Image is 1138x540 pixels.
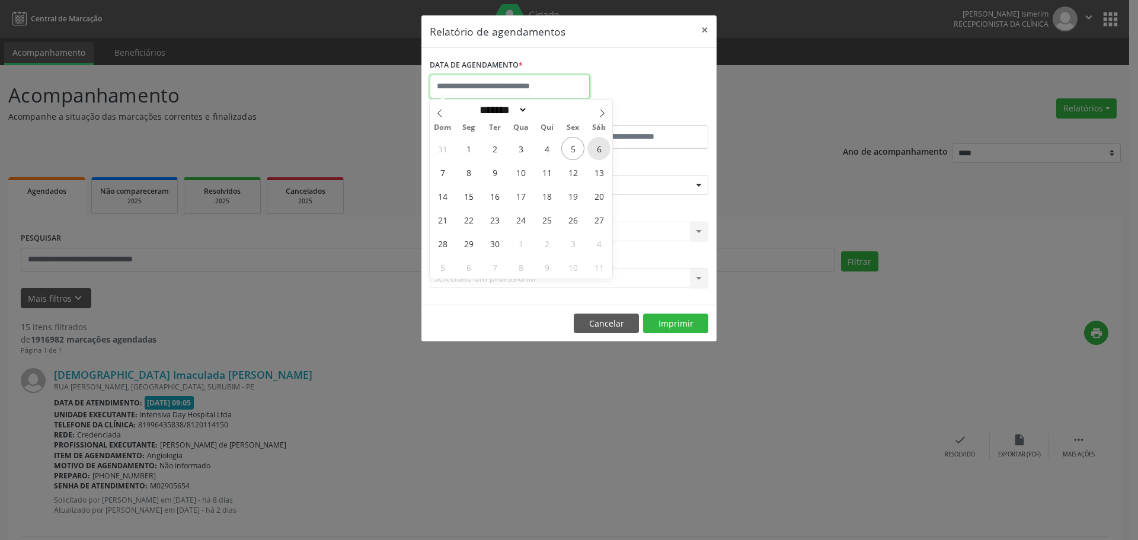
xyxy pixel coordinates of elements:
span: Setembro 19, 2025 [561,184,584,207]
span: Setembro 23, 2025 [483,208,506,231]
span: Setembro 16, 2025 [483,184,506,207]
span: Setembro 21, 2025 [431,208,454,231]
span: Setembro 4, 2025 [535,137,558,160]
span: Sáb [586,124,612,132]
span: Dom [430,124,456,132]
span: Setembro 22, 2025 [457,208,480,231]
span: Setembro 5, 2025 [561,137,584,160]
span: Outubro 5, 2025 [431,255,454,279]
span: Setembro 6, 2025 [587,137,610,160]
span: Setembro 8, 2025 [457,161,480,184]
button: Imprimir [643,314,708,334]
span: Setembro 30, 2025 [483,232,506,255]
label: DATA DE AGENDAMENTO [430,56,523,75]
span: Ter [482,124,508,132]
span: Outubro 8, 2025 [509,255,532,279]
span: Setembro 15, 2025 [457,184,480,207]
span: Setembro 3, 2025 [509,137,532,160]
label: ATÉ [572,107,708,125]
span: Setembro 7, 2025 [431,161,454,184]
span: Outubro 4, 2025 [587,232,610,255]
span: Sex [560,124,586,132]
span: Setembro 26, 2025 [561,208,584,231]
span: Setembro 11, 2025 [535,161,558,184]
span: Qua [508,124,534,132]
button: Cancelar [574,314,639,334]
h5: Relatório de agendamentos [430,24,565,39]
span: Setembro 29, 2025 [457,232,480,255]
span: Setembro 25, 2025 [535,208,558,231]
span: Outubro 7, 2025 [483,255,506,279]
span: Outubro 10, 2025 [561,255,584,279]
span: Setembro 20, 2025 [587,184,610,207]
span: Outubro 11, 2025 [587,255,610,279]
span: Setembro 24, 2025 [509,208,532,231]
span: Setembro 18, 2025 [535,184,558,207]
span: Outubro 3, 2025 [561,232,584,255]
span: Setembro 10, 2025 [509,161,532,184]
span: Outubro 2, 2025 [535,232,558,255]
span: Setembro 28, 2025 [431,232,454,255]
span: Setembro 12, 2025 [561,161,584,184]
span: Setembro 2, 2025 [483,137,506,160]
span: Setembro 27, 2025 [587,208,610,231]
span: Setembro 13, 2025 [587,161,610,184]
span: Qui [534,124,560,132]
span: Outubro 9, 2025 [535,255,558,279]
span: Seg [456,124,482,132]
span: Setembro 17, 2025 [509,184,532,207]
span: Agosto 31, 2025 [431,137,454,160]
span: Setembro 9, 2025 [483,161,506,184]
span: Outubro 6, 2025 [457,255,480,279]
span: Setembro 1, 2025 [457,137,480,160]
button: Close [693,15,717,44]
span: Setembro 14, 2025 [431,184,454,207]
select: Month [475,104,528,116]
span: Outubro 1, 2025 [509,232,532,255]
input: Year [528,104,567,116]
